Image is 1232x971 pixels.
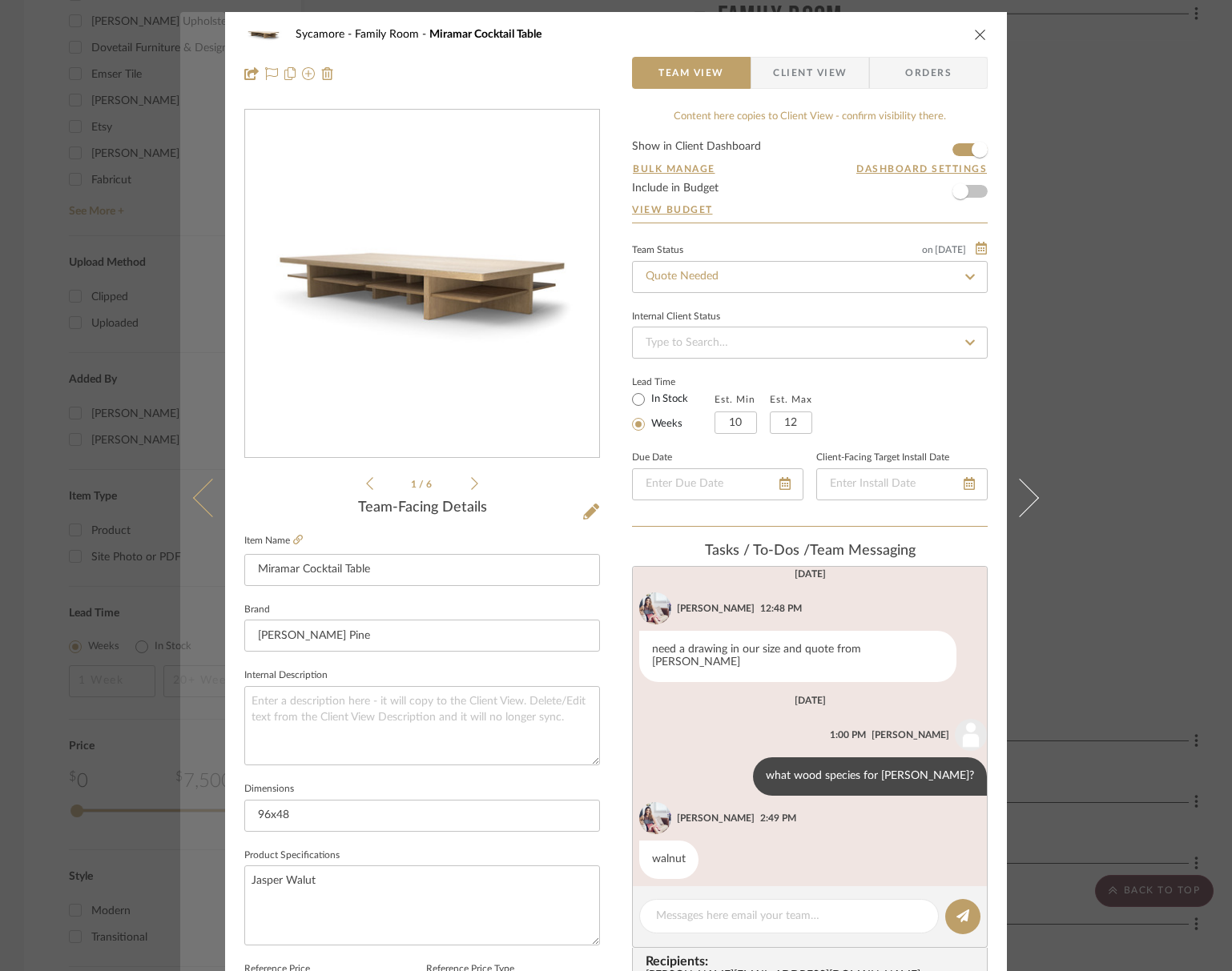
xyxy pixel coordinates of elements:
[760,811,796,825] div: 2:49 PM
[639,841,699,879] div: walnut
[760,601,802,616] div: 12:48 PM
[816,468,988,500] input: Enter Install Date
[658,57,724,89] span: Team View
[244,606,270,614] label: Brand
[296,29,355,40] span: Sycamore
[795,695,826,706] div: [DATE]
[705,544,810,558] span: Tasks / To-Dos /
[933,244,968,255] span: [DATE]
[955,719,987,751] img: user_avatar.png
[715,394,755,405] label: Est. Min
[244,18,283,50] img: 80497cb7-346d-477d-98b5-9780b1df5ec6_48x40.jpg
[632,313,720,321] div: Internal Client Status
[639,592,671,624] img: 443c1879-fc31-41c6-898d-8c8e9b8df45c.jpg
[639,802,671,834] img: 443c1879-fc31-41c6-898d-8c8e9b8df45c.jpg
[419,479,426,489] span: /
[244,500,600,517] div: Team-Facing Details
[973,27,988,42] button: close
[648,417,682,431] label: Weeks
[244,620,600,652] input: Enter Brand
[872,728,949,742] div: [PERSON_NAME]
[888,57,969,89] span: Orders
[244,785,294,793] label: Dimensions
[773,57,847,89] span: Client View
[632,543,988,560] div: team Messaging
[426,479,434,489] span: 6
[922,245,933,255] span: on
[355,29,429,40] span: Family Room
[632,468,803,500] input: Enter Due Date
[830,728,866,742] div: 1:00 PM
[245,167,599,403] img: 80497cb7-346d-477d-98b5-9780b1df5ec6_436x436.jpg
[646,954,980,969] span: Recipients:
[816,454,949,462] label: Client-Facing Target Install Date
[753,757,987,796] div: what wood species for [PERSON_NAME]?
[632,389,715,434] mat-radio-group: Select item type
[677,601,755,616] div: [PERSON_NAME]
[245,110,599,458] div: 0
[429,29,542,40] span: Miramar Cocktail Table
[632,327,988,359] input: Type to Search…
[795,568,826,580] div: [DATE]
[244,852,340,860] label: Product Specifications
[856,162,988,176] button: Dashboard Settings
[770,394,812,405] label: Est. Max
[632,162,716,176] button: Bulk Manage
[321,67,334,80] img: Remove from project
[411,479,419,489] span: 1
[677,811,755,825] div: [PERSON_NAME]
[648,392,688,407] label: In Stock
[632,375,715,389] label: Lead Time
[244,672,328,680] label: Internal Description
[632,203,988,216] a: View Budget
[244,800,600,832] input: Enter the dimensions of this item
[244,534,303,548] label: Item Name
[632,109,988,125] div: Content here copies to Client View - confirm visibility there.
[639,631,956,682] div: need a drawing in our size and quote from [PERSON_NAME]
[244,554,600,586] input: Enter Item Name
[632,261,988,293] input: Type to Search…
[632,454,672,462] label: Due Date
[632,247,683,255] div: Team Status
